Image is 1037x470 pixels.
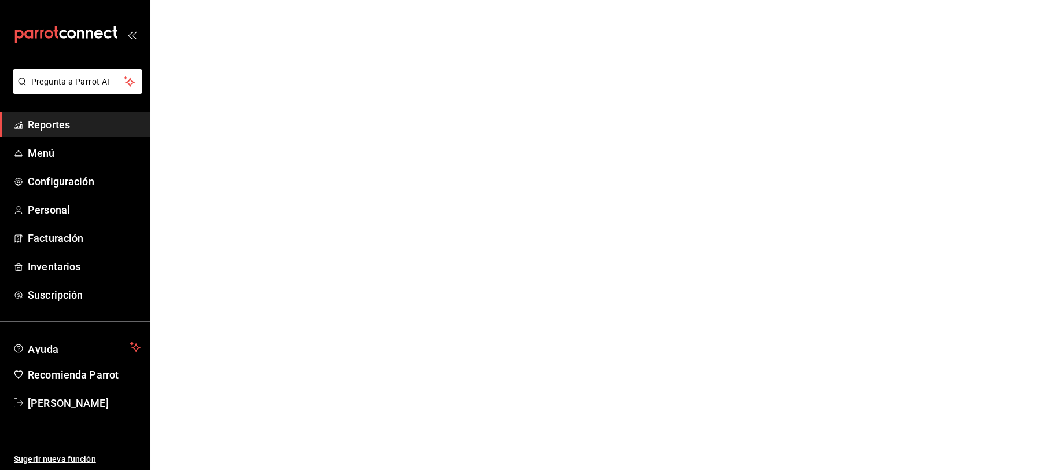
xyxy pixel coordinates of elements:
span: Ayuda [28,340,126,354]
span: Sugerir nueva función [14,453,141,465]
span: Personal [28,202,141,218]
span: [PERSON_NAME] [28,395,141,411]
span: Suscripción [28,287,141,303]
span: Configuración [28,174,141,189]
span: Reportes [28,117,141,133]
button: open_drawer_menu [127,30,137,39]
span: Menú [28,145,141,161]
span: Facturación [28,230,141,246]
span: Recomienda Parrot [28,367,141,383]
span: Pregunta a Parrot AI [31,76,124,88]
span: Inventarios [28,259,141,274]
a: Pregunta a Parrot AI [8,84,142,96]
button: Pregunta a Parrot AI [13,69,142,94]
